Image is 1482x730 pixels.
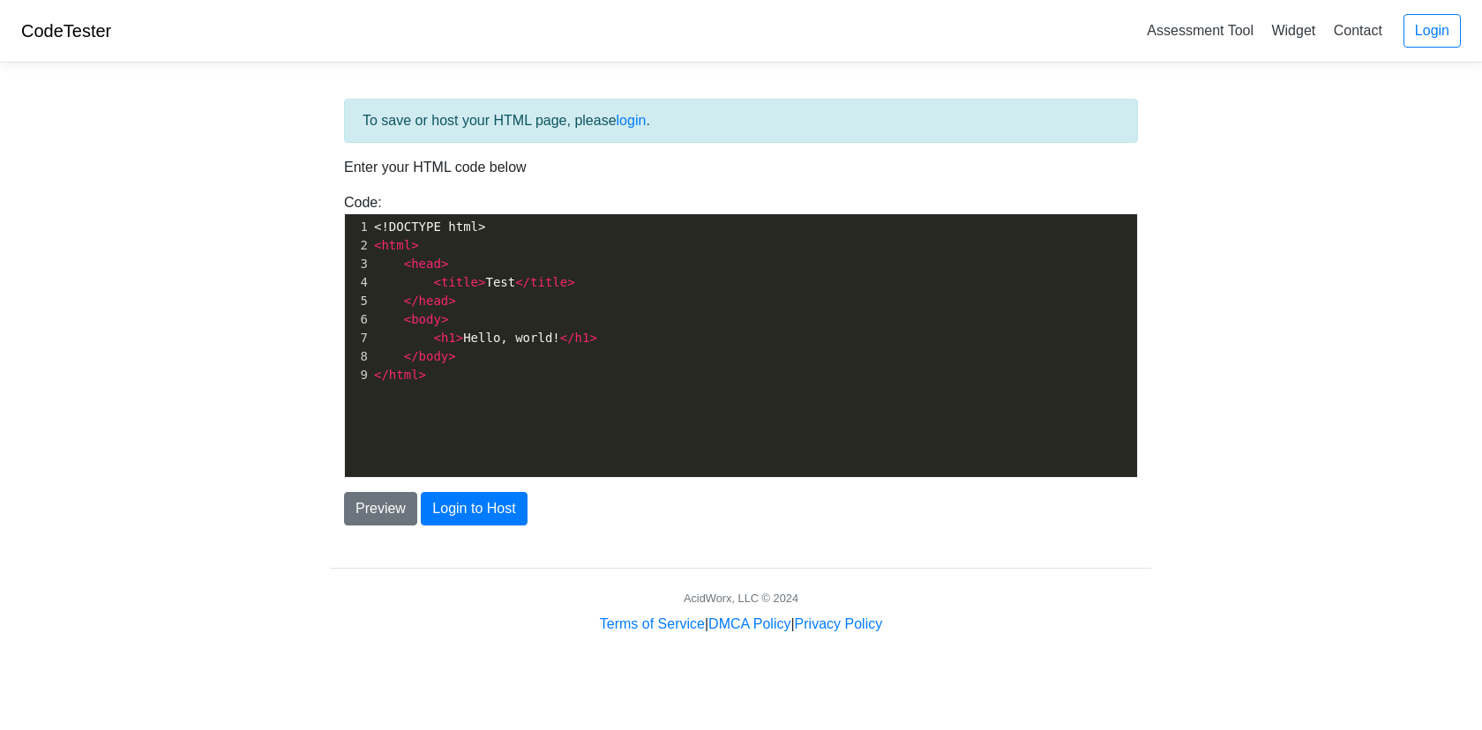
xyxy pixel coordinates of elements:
span: > [441,312,448,326]
div: 9 [345,366,370,384]
span: html [381,238,411,252]
div: 3 [345,255,370,273]
a: Contact [1327,16,1389,45]
span: body [411,312,441,326]
span: head [411,257,441,271]
span: > [448,349,455,363]
span: </ [404,294,419,308]
div: AcidWorx, LLC © 2024 [684,590,798,607]
span: > [419,368,426,382]
span: </ [404,349,419,363]
div: | | [600,614,882,635]
span: Test [374,275,575,289]
span: title [441,275,478,289]
span: > [567,275,574,289]
a: Assessment Tool [1140,16,1261,45]
span: > [411,238,418,252]
div: 7 [345,329,370,347]
span: html [389,368,419,382]
span: < [433,275,440,289]
div: 1 [345,218,370,236]
span: </ [374,368,389,382]
a: Terms of Service [600,616,705,631]
span: < [374,238,381,252]
a: DMCA Policy [708,616,790,631]
button: Login to Host [421,492,527,525]
p: Enter your HTML code below [344,157,1138,178]
span: > [448,294,455,308]
a: login [617,113,647,128]
span: <!DOCTYPE html> [374,220,485,234]
a: Widget [1264,16,1322,45]
span: Hello, world! [374,331,597,345]
div: 5 [345,292,370,310]
span: </ [560,331,575,345]
div: 2 [345,236,370,255]
span: title [530,275,567,289]
a: Privacy Policy [795,616,883,631]
span: head [419,294,449,308]
span: </ [515,275,530,289]
span: h1 [441,331,456,345]
span: > [456,331,463,345]
div: 8 [345,347,370,366]
span: > [478,275,485,289]
span: h1 [575,331,590,345]
button: Preview [344,492,417,525]
div: Code: [331,192,1151,478]
span: < [404,312,411,326]
span: > [589,331,596,345]
div: To save or host your HTML page, please . [344,99,1138,143]
a: Login [1403,14,1461,48]
div: 4 [345,273,370,292]
a: CodeTester [21,21,111,41]
div: 6 [345,310,370,329]
span: < [404,257,411,271]
span: < [433,331,440,345]
span: body [419,349,449,363]
span: > [441,257,448,271]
